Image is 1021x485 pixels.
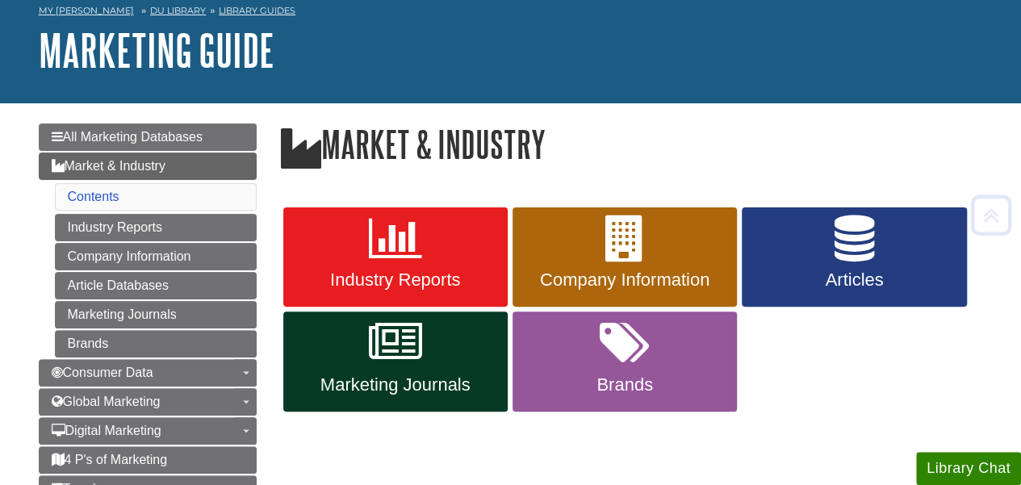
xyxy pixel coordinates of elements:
[55,301,257,328] a: Marketing Journals
[39,153,257,180] a: Market & Industry
[283,311,508,412] a: Marketing Journals
[219,5,295,16] a: Library Guides
[281,123,983,169] h1: Market & Industry
[150,5,206,16] a: DU Library
[52,159,165,173] span: Market & Industry
[283,207,508,307] a: Industry Reports
[52,366,153,379] span: Consumer Data
[55,243,257,270] a: Company Information
[52,130,203,144] span: All Marketing Databases
[965,204,1017,226] a: Back to Top
[39,417,257,445] a: Digital Marketing
[916,452,1021,485] button: Library Chat
[52,453,168,466] span: 4 P's of Marketing
[525,270,725,291] span: Company Information
[39,123,257,151] a: All Marketing Databases
[52,395,161,408] span: Global Marketing
[39,388,257,416] a: Global Marketing
[52,424,161,437] span: Digital Marketing
[39,25,274,75] a: Marketing Guide
[513,311,737,412] a: Brands
[55,214,257,241] a: Industry Reports
[55,330,257,357] a: Brands
[513,207,737,307] a: Company Information
[39,446,257,474] a: 4 P's of Marketing
[68,190,119,203] a: Contents
[55,272,257,299] a: Article Databases
[295,374,496,395] span: Marketing Journals
[754,270,954,291] span: Articles
[39,359,257,387] a: Consumer Data
[742,207,966,307] a: Articles
[525,374,725,395] span: Brands
[39,4,134,18] a: My [PERSON_NAME]
[295,270,496,291] span: Industry Reports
